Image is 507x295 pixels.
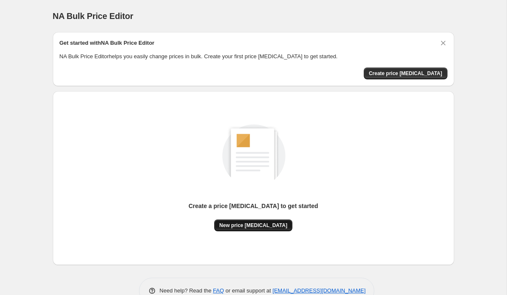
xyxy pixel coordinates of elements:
[213,287,224,294] a: FAQ
[219,222,287,229] span: New price [MEDICAL_DATA]
[60,39,155,47] h2: Get started with NA Bulk Price Editor
[60,52,447,61] p: NA Bulk Price Editor helps you easily change prices in bulk. Create your first price [MEDICAL_DAT...
[160,287,213,294] span: Need help? Read the
[369,70,442,77] span: Create price [MEDICAL_DATA]
[439,39,447,47] button: Dismiss card
[364,68,447,79] button: Create price change job
[224,287,273,294] span: or email support at
[273,287,365,294] a: [EMAIL_ADDRESS][DOMAIN_NAME]
[214,219,292,231] button: New price [MEDICAL_DATA]
[53,11,134,21] span: NA Bulk Price Editor
[188,202,318,210] p: Create a price [MEDICAL_DATA] to get started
